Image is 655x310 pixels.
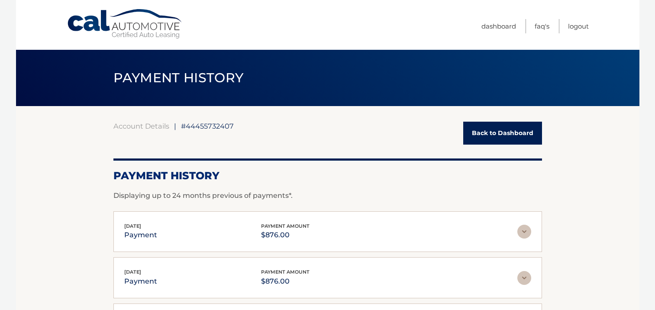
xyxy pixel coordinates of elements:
[124,223,141,229] span: [DATE]
[261,229,310,241] p: $876.00
[124,269,141,275] span: [DATE]
[261,275,310,287] p: $876.00
[124,275,157,287] p: payment
[568,19,589,33] a: Logout
[261,223,310,229] span: payment amount
[113,70,244,86] span: PAYMENT HISTORY
[67,9,184,39] a: Cal Automotive
[463,122,542,145] a: Back to Dashboard
[261,269,310,275] span: payment amount
[113,191,542,201] p: Displaying up to 24 months previous of payments*.
[535,19,549,33] a: FAQ's
[174,122,176,130] span: |
[124,229,157,241] p: payment
[481,19,516,33] a: Dashboard
[517,225,531,239] img: accordion-rest.svg
[181,122,234,130] span: #44455732407
[113,169,542,182] h2: Payment History
[113,122,169,130] a: Account Details
[517,271,531,285] img: accordion-rest.svg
